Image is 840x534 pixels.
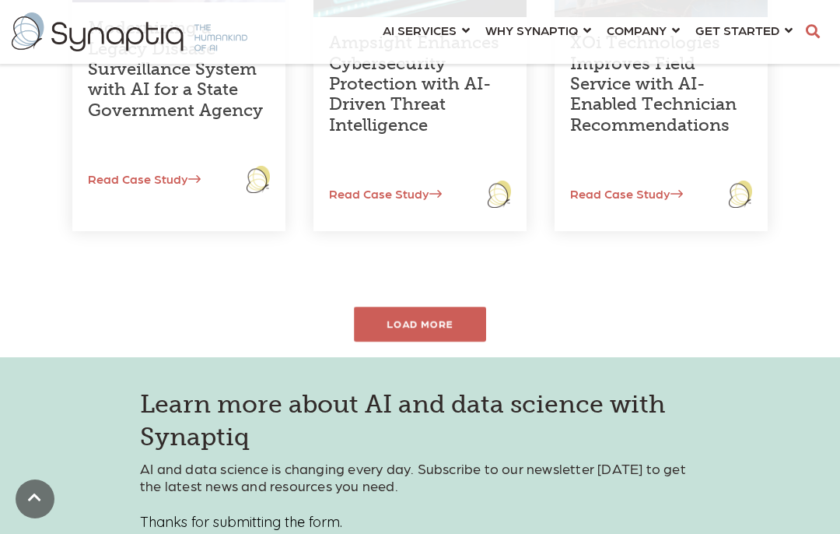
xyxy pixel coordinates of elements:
a: Ampsight Enhances Cybersecurity Protection with AI-Driven Threat Intelligence [329,32,499,135]
a: GET STARTED [695,16,793,44]
img: logo [247,166,270,192]
p: AI and data science is changing every day. Subscribe to our newsletter [DATE] to get the latest n... [140,460,700,494]
span: COMPANY [607,19,667,40]
img: logo [729,181,752,207]
span: GET STARTED [695,19,779,40]
span: AI SERVICES [383,19,457,40]
a: Read Case Study [313,186,442,201]
a: Read Case Study [72,171,201,186]
a: Read Case Study [555,186,683,201]
nav: menu [375,4,800,60]
a: WHY SYNAPTIQ [485,16,591,44]
div: Thanks for submitting the form. [140,515,700,531]
a: AI SERVICES [383,16,470,44]
div: LOAD MORE [354,307,486,342]
a: COMPANY [607,16,680,44]
a: XOi Technologies Improves Field Service with AI-Enabled Technician Recommendations [570,32,737,135]
h3: Learn more about AI and data science with Synaptiq [140,388,700,453]
a: Modernizing a Legacy Disease Surveillance System with AI for a State Government Agency [88,17,263,121]
img: logo [488,181,511,207]
span: WHY SYNAPTIQ [485,19,578,40]
img: synaptiq logo-2 [12,12,247,51]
